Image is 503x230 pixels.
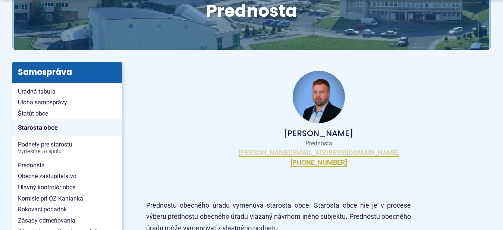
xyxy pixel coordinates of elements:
[12,62,122,83] h3: Samospráva
[239,149,399,157] a: [PERSON_NAME][EMAIL_ADDRESS][DOMAIN_NAME]
[18,171,116,182] span: Obecné zastupiteľstvo
[12,160,122,171] a: Prednosta
[12,119,122,136] a: Starosta obce
[18,204,116,215] span: Rokovací poriadok
[293,71,345,123] img: Fotka - prednosta obecného úradu
[12,97,122,108] a: Úloha samosprávy
[18,193,116,204] span: Komisie pri OZ Kanianka
[158,129,479,138] p: [PERSON_NAME]
[158,140,479,147] p: Prednosta
[12,171,122,182] a: Obecné zastupiteľstvo
[12,204,122,215] a: Rokovací poriadok
[12,139,122,157] a: Podnety pre starostuVyriešme to spolu
[18,97,116,108] span: Úloha samosprávy
[18,122,116,133] span: Starosta obce
[18,215,116,226] span: Zásady odmeňovania
[18,149,116,155] span: Vyriešme to spolu
[290,158,347,167] a: [PHONE_NUMBER]
[18,139,116,157] span: Podnety pre starostu
[12,108,122,119] a: Štatút obce
[18,182,116,193] span: Hlavný kontrolór obce
[18,86,116,97] span: Úradná tabuľa
[12,182,122,193] a: Hlavný kontrolór obce
[18,160,116,171] span: Prednosta
[18,108,116,119] span: Štatút obce
[12,215,122,226] a: Zásady odmeňovania
[12,193,122,204] a: Komisie pri OZ Kanianka
[12,86,122,97] a: Úradná tabuľa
